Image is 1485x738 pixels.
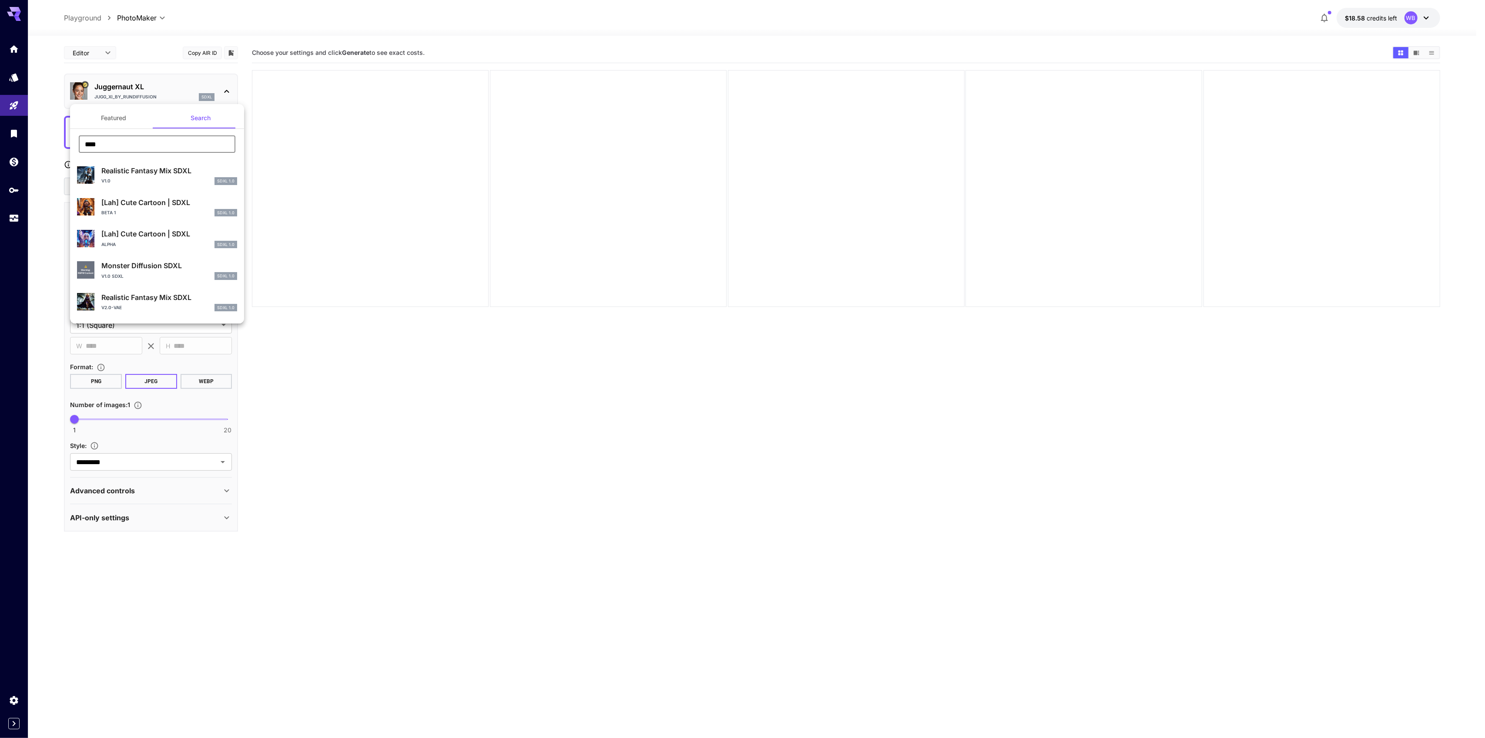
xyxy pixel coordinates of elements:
[101,292,237,303] p: Realistic Fantasy Mix SDXL
[101,241,116,248] p: Alpha
[77,225,237,252] div: [Lah] Cute Cartoon | SDXLAlphaSDXL 1.0
[157,108,244,128] button: Search
[217,242,235,248] p: SDXL 1.0
[101,273,124,280] p: v1.0 SDXL
[101,178,111,184] p: v1.0
[78,272,94,275] span: NSFW Content
[101,165,237,176] p: Realistic Fantasy Mix SDXL
[217,273,235,279] p: SDXL 1.0
[101,197,237,208] p: [Lah] Cute Cartoon | SDXL
[77,194,237,220] div: [Lah] Cute Cartoon | SDXLBeta 1SDXL 1.0
[101,260,237,271] p: Monster Diffusion SDXL
[101,304,122,311] p: v2.0-vae
[81,269,91,272] span: Warning:
[84,265,87,269] span: ⚠️
[70,108,157,128] button: Featured
[217,178,235,184] p: SDXL 1.0
[77,289,237,315] div: Realistic Fantasy Mix SDXLv2.0-vaeSDXL 1.0
[217,210,235,216] p: SDXL 1.0
[77,162,237,189] div: Realistic Fantasy Mix SDXLv1.0SDXL 1.0
[101,229,237,239] p: [Lah] Cute Cartoon | SDXL
[217,305,235,311] p: SDXL 1.0
[101,209,116,216] p: Beta 1
[1441,696,1485,738] iframe: Chat Widget
[77,257,237,283] div: ⚠️Warning:NSFW ContentMonster Diffusion SDXLv1.0 SDXLSDXL 1.0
